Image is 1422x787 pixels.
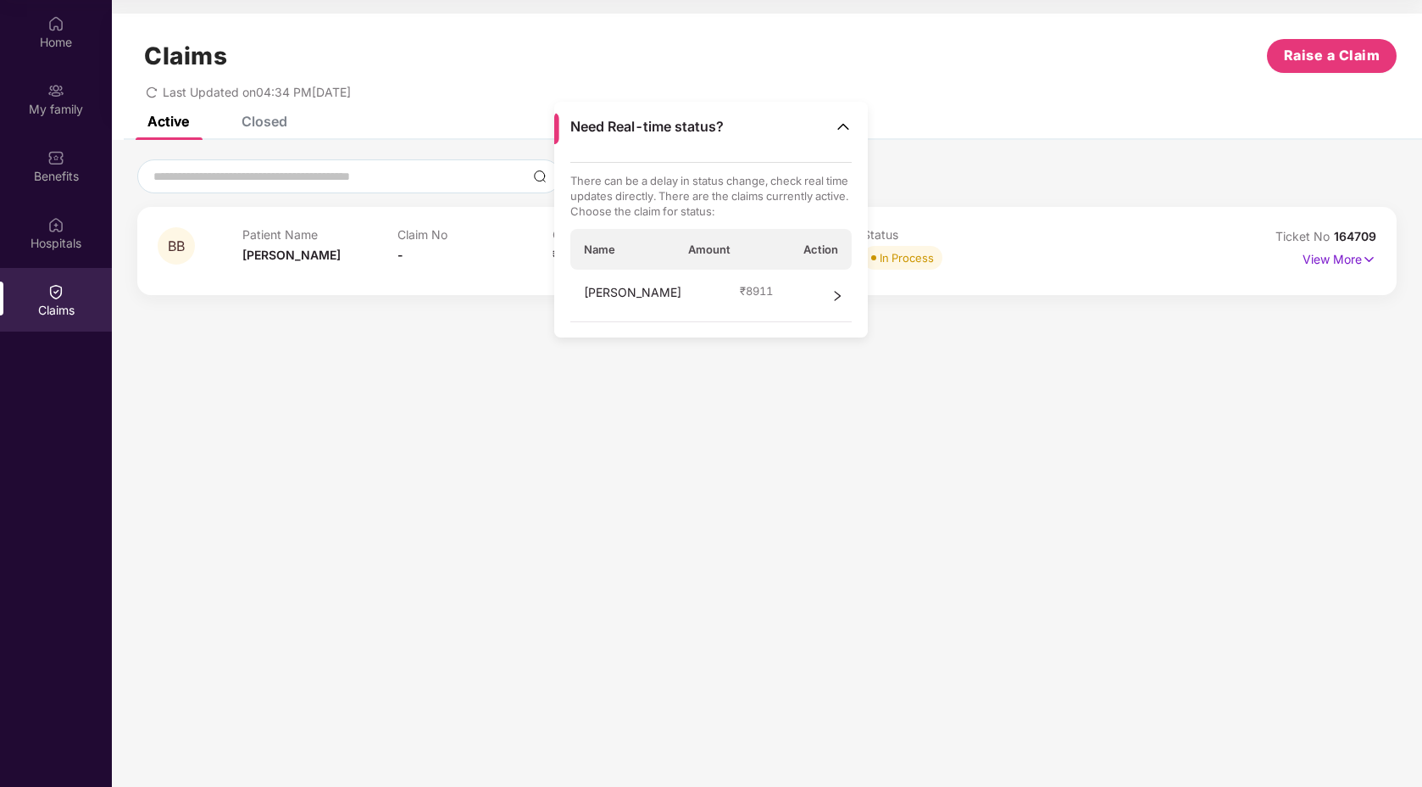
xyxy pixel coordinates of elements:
[1303,246,1376,269] p: View More
[1334,229,1376,243] span: 164709
[163,85,351,99] span: Last Updated on 04:34 PM[DATE]
[570,173,853,219] p: There can be a delay in status change, check real time updates directly. There are the claims cur...
[835,118,852,135] img: Toggle Icon
[863,227,1018,242] p: Status
[570,118,724,136] span: Need Real-time status?
[144,42,227,70] h1: Claims
[533,170,547,183] img: svg+xml;base64,PHN2ZyBpZD0iU2VhcmNoLTMyeDMyIiB4bWxucz0iaHR0cDovL3d3dy53My5vcmcvMjAwMC9zdmciIHdpZH...
[1267,39,1397,73] button: Raise a Claim
[1284,45,1380,66] span: Raise a Claim
[880,249,934,266] div: In Process
[47,216,64,233] img: svg+xml;base64,PHN2ZyBpZD0iSG9zcGl0YWxzIiB4bWxucz0iaHR0cDovL3d3dy53My5vcmcvMjAwMC9zdmciIHdpZHRoPS...
[242,227,397,242] p: Patient Name
[831,283,843,309] span: right
[168,239,185,254] span: BB
[397,227,553,242] p: Claim No
[1275,229,1334,243] span: Ticket No
[47,283,64,300] img: svg+xml;base64,PHN2ZyBpZD0iQ2xhaW0iIHhtbG5zPSJodHRwOi8vd3d3LnczLm9yZy8yMDAwL3N2ZyIgd2lkdGg9IjIwIi...
[242,248,341,262] span: [PERSON_NAME]
[584,242,615,257] span: Name
[584,283,681,309] span: [PERSON_NAME]
[740,283,773,299] span: ₹ 8911
[47,149,64,166] img: svg+xml;base64,PHN2ZyBpZD0iQmVuZWZpdHMiIHhtbG5zPSJodHRwOi8vd3d3LnczLm9yZy8yMDAwL3N2ZyIgd2lkdGg9Ij...
[553,227,708,242] p: Claim Amount
[147,113,189,130] div: Active
[242,113,287,130] div: Closed
[803,242,838,257] span: Action
[1362,250,1376,269] img: svg+xml;base64,PHN2ZyB4bWxucz0iaHR0cDovL3d3dy53My5vcmcvMjAwMC9zdmciIHdpZHRoPSIxNyIgaGVpZ2h0PSIxNy...
[47,82,64,99] img: svg+xml;base64,PHN2ZyB3aWR0aD0iMjAiIGhlaWdodD0iMjAiIHZpZXdCb3g9IjAgMCAyMCAyMCIgZmlsbD0ibm9uZSIgeG...
[397,248,403,262] span: -
[47,15,64,32] img: svg+xml;base64,PHN2ZyBpZD0iSG9tZSIgeG1sbnM9Imh0dHA6Ly93d3cudzMub3JnLzIwMDAvc3ZnIiB3aWR0aD0iMjAiIG...
[688,242,730,257] span: Amount
[553,248,588,262] span: ₹8,911
[146,85,158,99] span: redo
